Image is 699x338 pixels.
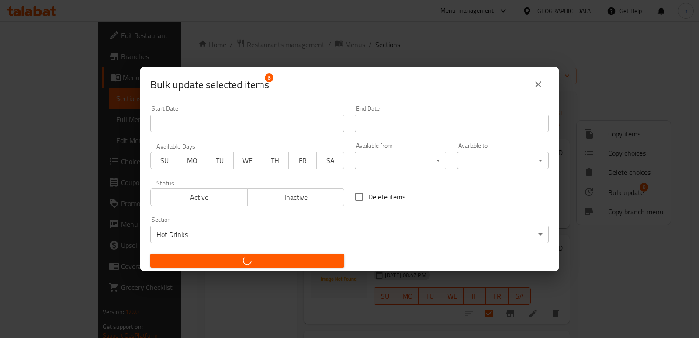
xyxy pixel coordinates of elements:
span: SA [320,154,341,167]
div: ​ [355,152,446,169]
span: TU [210,154,230,167]
span: TH [265,154,285,167]
button: SA [316,152,344,169]
span: SU [154,154,175,167]
span: Delete items [368,192,405,202]
button: close [528,74,549,95]
button: MO [178,152,206,169]
button: Inactive [247,188,345,206]
div: ​ [457,152,549,169]
span: WE [237,154,258,167]
span: Inactive [251,191,341,204]
button: WE [233,152,261,169]
button: Active [150,188,248,206]
button: TH [261,152,289,169]
span: Selected items count [150,78,269,92]
span: MO [182,154,202,167]
span: Active [154,191,244,204]
span: 8 [265,73,273,82]
div: Hot Drinks [150,226,549,243]
button: SU [150,152,178,169]
button: FR [288,152,316,169]
button: TU [206,152,234,169]
span: FR [292,154,313,167]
